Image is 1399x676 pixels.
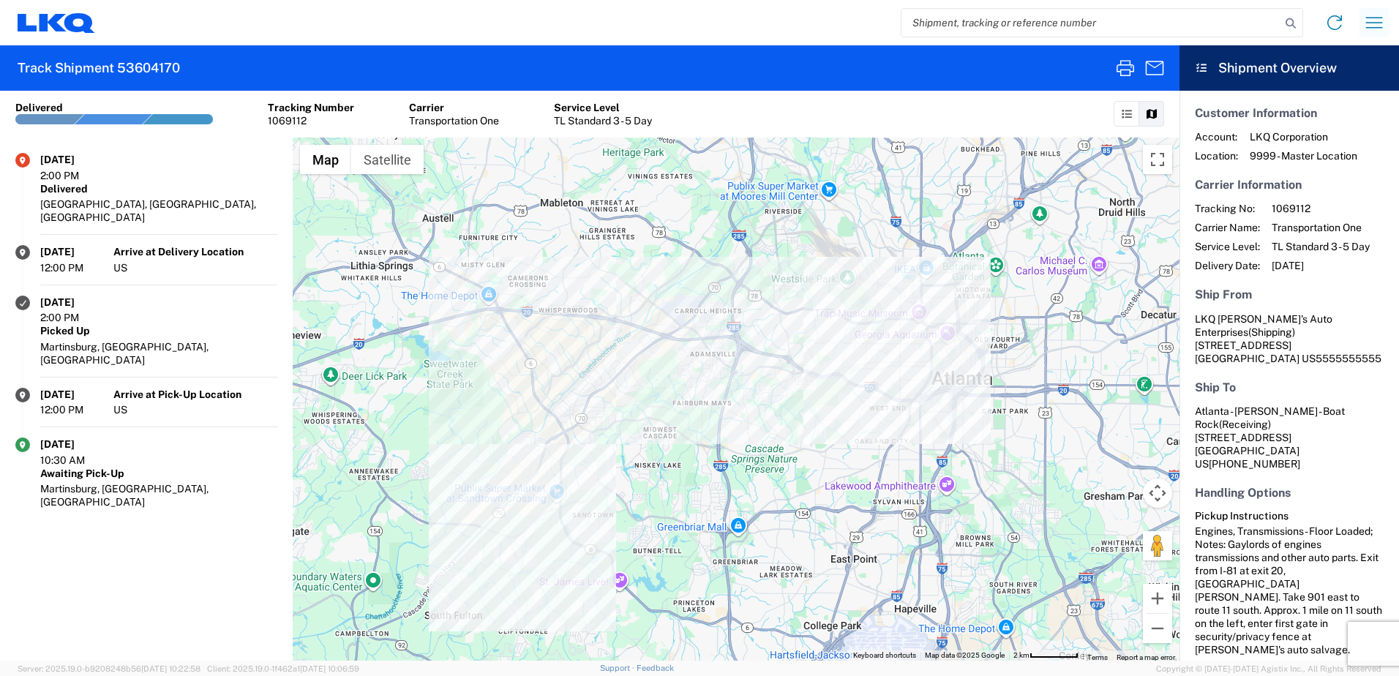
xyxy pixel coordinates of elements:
h5: Handling Options [1195,486,1384,500]
span: Server: 2025.19.0-b9208248b56 [18,664,200,673]
h5: Carrier Information [1195,178,1384,192]
span: 9999 - Master Location [1250,149,1357,162]
h6: Pickup Instructions [1195,510,1384,522]
div: Picked Up [40,324,277,337]
div: Delivered [40,182,277,195]
div: 12:00 PM [40,403,113,416]
div: Tracking Number [268,101,354,114]
div: Martinsburg, [GEOGRAPHIC_DATA], [GEOGRAPHIC_DATA] [40,340,277,367]
button: Keyboard shortcuts [853,650,916,661]
span: Client: 2025.19.0-1f462a1 [207,664,359,673]
div: Engines, Transmissions - Floor Loaded; Notes: Gaylords of engines transmissions and other auto pa... [1195,525,1384,656]
button: Show street map [300,145,351,174]
span: Atlanta - [PERSON_NAME] - Boat Rock [STREET_ADDRESS] [1195,405,1345,443]
span: 5555555555 [1316,353,1381,364]
div: [DATE] [40,153,113,166]
address: [GEOGRAPHIC_DATA] US [1195,405,1384,470]
div: [DATE] [40,437,113,451]
div: Arrive at Delivery Location [113,245,277,258]
span: Transportation One [1272,221,1370,234]
span: LKQ [PERSON_NAME]'s Auto Enterprises [1195,313,1332,338]
img: Google [296,642,345,661]
h5: Ship From [1195,288,1384,301]
div: [DATE] [40,388,113,401]
div: 2:00 PM [40,311,113,324]
div: Delivered [15,101,63,114]
a: Terms [1087,653,1108,661]
span: [PHONE_NUMBER] [1209,458,1300,470]
span: Account: [1195,130,1238,143]
h5: Ship To [1195,380,1384,394]
span: 2 km [1013,651,1029,659]
div: Service Level [554,101,652,114]
div: 1069112 [268,114,354,127]
div: US [113,261,277,274]
input: Shipment, tracking or reference number [901,9,1280,37]
span: Service Level: [1195,240,1260,253]
div: 10:30 AM [40,454,113,467]
span: Delivery Date: [1195,259,1260,272]
div: Transportation One [409,114,499,127]
button: Drag Pegman onto the map to open Street View [1143,531,1172,560]
a: Open this area in Google Maps (opens a new window) [296,642,345,661]
div: [DATE] [40,296,113,309]
a: Support [600,664,637,672]
span: (Receiving) [1219,418,1271,430]
div: US [113,403,277,416]
span: Tracking No: [1195,202,1260,215]
div: Awaiting Pick-Up [40,467,277,480]
span: [DATE] 10:22:58 [141,664,200,673]
address: [GEOGRAPHIC_DATA] US [1195,312,1384,365]
div: [GEOGRAPHIC_DATA], [GEOGRAPHIC_DATA], [GEOGRAPHIC_DATA] [40,198,277,224]
div: [DATE] [40,245,113,258]
span: Map data ©2025 Google [925,651,1005,659]
div: TL Standard 3 - 5 Day [554,114,652,127]
span: Location: [1195,149,1238,162]
div: 2:00 PM [40,169,113,182]
span: (Shipping) [1248,326,1295,338]
span: [DATE] 10:06:59 [300,664,359,673]
button: Toggle fullscreen view [1143,145,1172,174]
div: Carrier [409,101,499,114]
button: Map Scale: 2 km per 63 pixels [1009,650,1083,661]
h5: Customer Information [1195,106,1384,120]
span: [STREET_ADDRESS] [1195,339,1291,351]
a: Report a map error [1117,653,1175,661]
span: 1069112 [1272,202,1370,215]
h2: Track Shipment 53604170 [18,59,180,77]
button: Show satellite imagery [351,145,424,174]
button: Zoom out [1143,614,1172,643]
button: Zoom in [1143,584,1172,613]
div: Arrive at Pick-Up Location [113,388,277,401]
span: LKQ Corporation [1250,130,1357,143]
span: [DATE] [1272,259,1370,272]
span: Carrier Name: [1195,221,1260,234]
div: Martinsburg, [GEOGRAPHIC_DATA], [GEOGRAPHIC_DATA] [40,482,277,508]
span: TL Standard 3 - 5 Day [1272,240,1370,253]
span: Copyright © [DATE]-[DATE] Agistix Inc., All Rights Reserved [1156,662,1381,675]
a: Feedback [637,664,674,672]
div: 12:00 PM [40,261,113,274]
header: Shipment Overview [1179,45,1399,91]
button: Map camera controls [1143,478,1172,508]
